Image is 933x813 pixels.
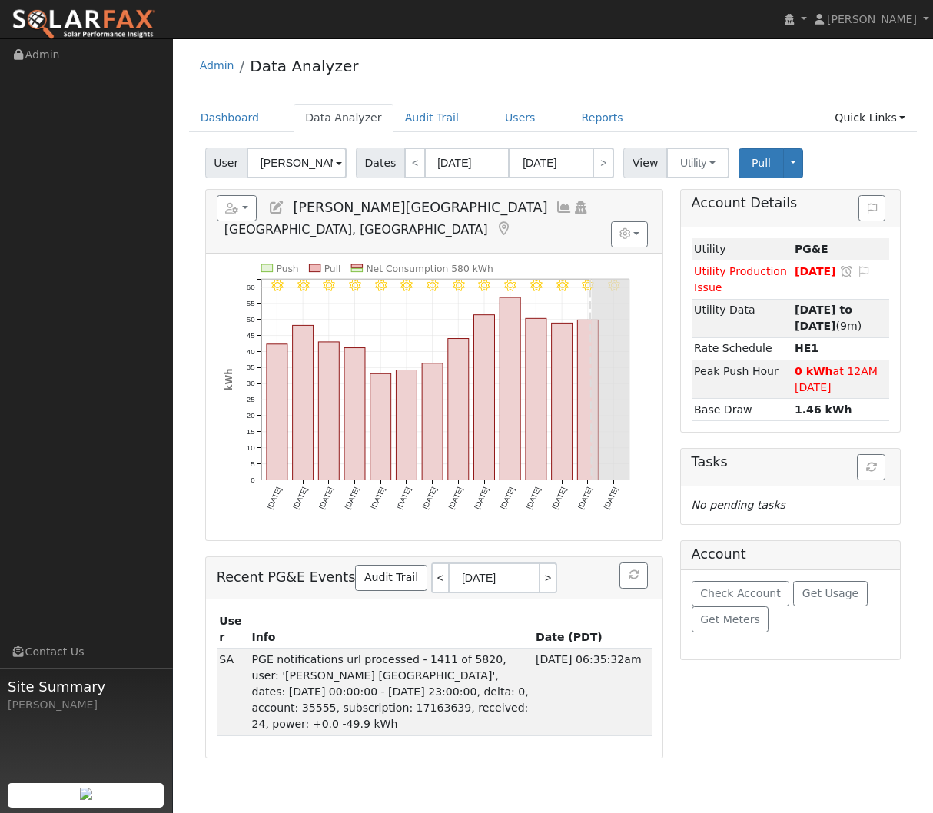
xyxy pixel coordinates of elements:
i: 8/12 - Clear [582,280,593,291]
i: 8/03 - Clear [349,280,360,291]
text: [DATE] [421,486,439,510]
strong: Q [795,342,818,354]
td: Utility [692,238,792,260]
a: < [431,562,448,593]
a: Map [496,221,513,237]
span: [DATE] [795,265,836,277]
td: [DATE] 06:35:32am [533,649,652,736]
th: User [217,610,249,649]
rect: onclick="" [344,348,365,480]
text: kWh [223,369,234,391]
a: Admin [200,59,234,71]
rect: onclick="" [318,342,339,480]
text: 0 [251,476,254,484]
td: PGE notifications url processed - 1411 of 5820, user: '[PERSON_NAME] [GEOGRAPHIC_DATA]', dates: [... [249,649,533,736]
i: 8/01 - Clear [297,280,308,291]
td: at 12AM [DATE] [792,360,889,398]
span: Check Account [700,587,781,599]
rect: onclick="" [526,318,546,480]
text: 60 [247,283,255,291]
text: [DATE] [369,486,387,510]
span: Get Usage [802,587,858,599]
i: 8/11 - Clear [556,280,568,291]
span: [PERSON_NAME] [827,13,917,25]
text: 30 [247,379,255,387]
i: 8/06 - Clear [427,280,438,291]
rect: onclick="" [578,320,599,480]
a: < [404,148,426,178]
text: 35 [247,363,255,371]
span: Pull [752,157,771,169]
i: 8/09 - Clear [504,280,516,291]
text: Net Consumption 580 kWh [366,263,493,274]
i: 7/31 - Clear [271,280,283,291]
a: Data Analyzer [294,104,393,132]
td: Rate Schedule [692,337,792,360]
text: [DATE] [525,486,543,510]
button: Check Account [692,581,790,607]
strong: ID: 17163639, authorized: 08/11/25 [795,243,828,255]
a: Quick Links [823,104,917,132]
span: (9m) [795,304,862,332]
span: Utility Production Issue [694,265,787,294]
rect: onclick="" [267,344,287,480]
rect: onclick="" [292,325,313,480]
rect: onclick="" [448,338,469,480]
text: 10 [247,443,255,452]
i: No pending tasks [692,499,785,511]
rect: onclick="" [552,323,573,480]
i: 8/04 - Clear [375,280,387,291]
rect: onclick="" [500,297,520,480]
h5: Account Details [692,195,890,211]
i: 8/02 - Clear [323,280,334,291]
span: Get Meters [700,613,760,626]
text: [DATE] [447,486,464,510]
text: [DATE] [473,486,490,510]
a: Snooze this issue [840,265,854,277]
i: 8/05 - Clear [400,280,412,291]
h5: Account [692,546,746,562]
text: 15 [247,427,255,436]
a: Multi-Series Graph [556,200,573,215]
text: [DATE] [265,486,283,510]
text: [DATE] [317,486,335,510]
i: 8/07 - Clear [453,280,464,291]
a: Data Analyzer [250,57,358,75]
text: 5 [251,460,254,468]
button: Issue History [858,195,885,221]
button: Refresh [857,454,885,480]
h5: Recent PG&E Events [217,562,652,593]
text: [DATE] [576,486,594,510]
text: 55 [247,299,255,307]
text: Pull [324,263,341,274]
text: [DATE] [291,486,309,510]
td: Utility Data [692,299,792,337]
text: 20 [247,411,255,420]
strong: 0 kWh [795,365,833,377]
img: retrieve [80,788,92,800]
th: Info [249,610,533,649]
i: 8/10 - Clear [530,280,542,291]
a: Reports [570,104,635,132]
a: > [593,148,614,178]
text: [DATE] [395,486,413,510]
button: Utility [666,148,729,178]
td: Peak Push Hour [692,360,792,398]
text: [DATE] [343,486,360,510]
button: Get Usage [793,581,868,607]
span: Dates [356,148,405,178]
input: Select a User [247,148,347,178]
h5: Tasks [692,454,890,470]
a: Edit User (35210) [268,200,285,215]
a: Login As (last Never) [573,200,589,215]
rect: onclick="" [396,370,417,480]
span: [GEOGRAPHIC_DATA], [GEOGRAPHIC_DATA] [224,222,488,237]
text: 25 [247,395,255,403]
th: Date (PDT) [533,610,652,649]
span: User [205,148,247,178]
span: View [623,148,667,178]
text: 45 [247,331,255,340]
i: Edit Issue [857,266,871,277]
td: SDP Admin [217,649,249,736]
text: [DATE] [550,486,568,510]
